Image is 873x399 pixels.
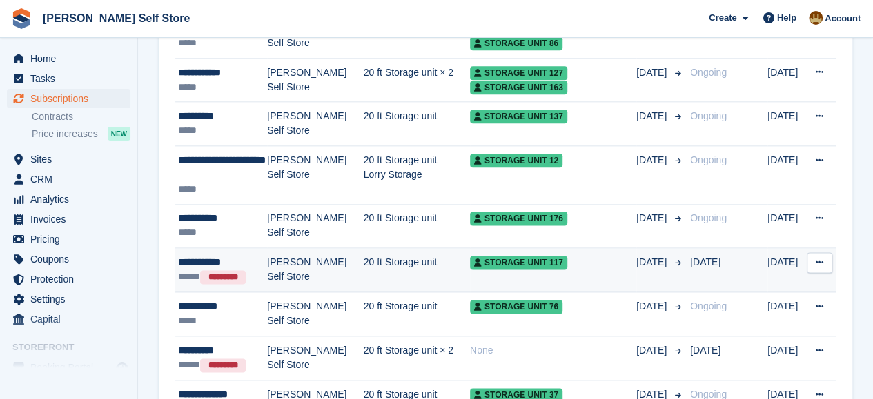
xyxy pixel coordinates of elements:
a: Contracts [32,110,130,123]
a: menu [7,229,130,249]
a: menu [7,150,130,169]
img: stora-icon-8386f47178a22dfd0bd8f6a31ec36ba5ce8667c1dd55bd0f319d3a0aa187defe.svg [11,8,32,29]
a: menu [7,289,130,309]
td: [PERSON_NAME] Self Store [267,145,363,204]
a: menu [7,49,130,68]
span: Storage Unit 137 [470,110,567,123]
td: [PERSON_NAME] Self Store [267,58,363,102]
span: Ongoing [690,67,727,78]
a: menu [7,358,130,377]
td: [DATE] [767,248,807,292]
span: Create [709,11,736,25]
span: Booking Portal [30,358,113,377]
span: [DATE] [690,345,720,356]
span: [DATE] [636,211,669,225]
td: 20 ft Storage unit × 2 [364,336,470,380]
a: menu [7,190,130,209]
span: Protection [30,269,113,289]
td: [PERSON_NAME] Self Store [267,248,363,292]
a: [PERSON_NAME] Self Store [37,7,195,30]
span: Price increases [32,127,98,141]
img: Tom Kingston [809,11,823,25]
span: Coupons [30,249,113,269]
td: 20 ft Storage unit [364,292,470,336]
a: Price increases NEW [32,126,130,141]
span: [DATE] [636,153,669,167]
div: NEW [108,127,130,141]
span: Ongoing [690,300,727,311]
a: menu [7,249,130,269]
td: [PERSON_NAME] Self Store [267,204,363,248]
span: Storage unit 86 [470,37,562,50]
div: None [470,343,636,358]
span: Home [30,49,113,68]
span: [DATE] [636,343,669,358]
span: [DATE] [636,65,669,80]
span: Ongoing [690,212,727,223]
a: menu [7,269,130,289]
span: Storage unit 127 [470,66,567,80]
td: [DATE] [767,58,807,102]
span: [DATE] [636,109,669,123]
td: 20 ft Storage unit Lorry Storage [364,145,470,204]
span: Subscriptions [30,89,113,108]
span: Capital [30,309,113,329]
span: [DATE] [636,255,669,269]
span: [DATE] [690,256,720,267]
span: Help [777,11,796,25]
td: [DATE] [767,145,807,204]
a: menu [7,89,130,108]
span: CRM [30,170,113,189]
a: Preview store [114,359,130,376]
td: 20 ft Storage unit [364,102,470,146]
td: 20 ft Storage unit × 2 [364,58,470,102]
td: [DATE] [767,292,807,336]
span: Storage unit 76 [470,300,562,314]
a: menu [7,69,130,88]
span: Settings [30,289,113,309]
span: Storage Unit 176 [470,212,567,225]
span: Ongoing [690,110,727,121]
span: Storage unit 12 [470,154,562,167]
td: 20 ft Storage unit [364,204,470,248]
td: 20 ft Storage unit [364,248,470,292]
span: Sites [30,150,113,169]
a: menu [7,170,130,189]
span: Tasks [30,69,113,88]
td: [PERSON_NAME] Self Store [267,102,363,146]
span: Ongoing [690,154,727,165]
span: [DATE] [636,299,669,314]
span: Invoices [30,209,113,229]
a: menu [7,209,130,229]
td: [DATE] [767,336,807,380]
span: Storage unit 117 [470,256,567,269]
a: menu [7,309,130,329]
span: Storefront [12,340,137,354]
span: Pricing [30,229,113,249]
td: [PERSON_NAME] Self Store [267,292,363,336]
td: [DATE] [767,102,807,146]
td: [DATE] [767,204,807,248]
span: Analytics [30,190,113,209]
span: Storage Unit 163 [470,81,567,94]
td: [PERSON_NAME] Self Store [267,336,363,380]
span: Account [825,12,861,25]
